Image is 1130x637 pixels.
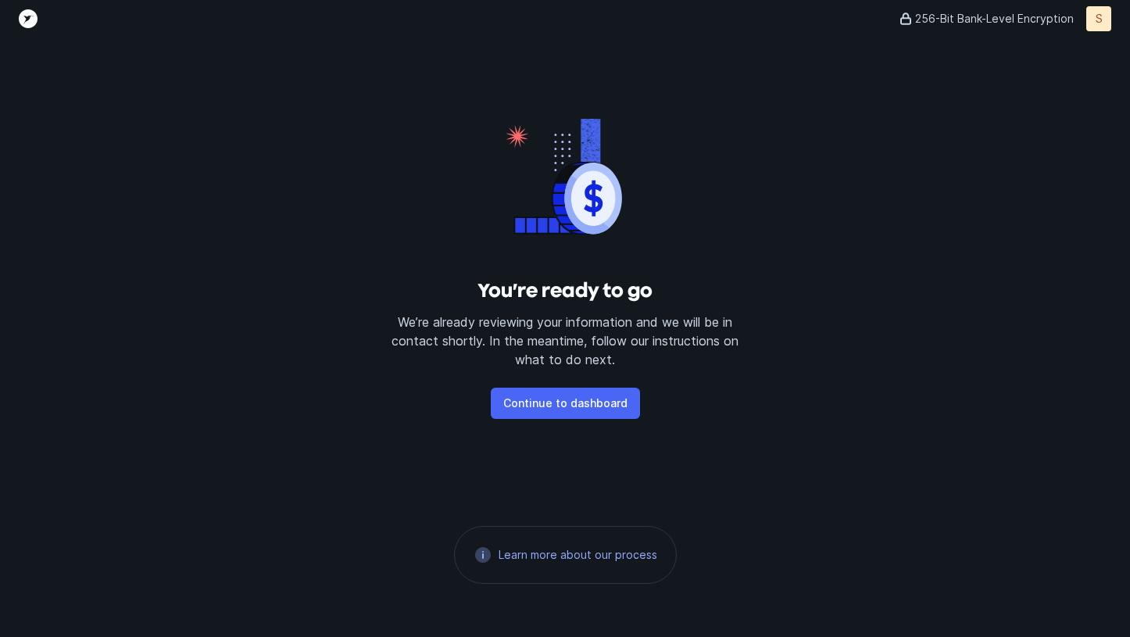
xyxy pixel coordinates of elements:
[390,278,740,303] h3: You’re ready to go
[1086,6,1111,31] button: S
[1096,11,1103,27] p: S
[390,313,740,369] p: We’re already reviewing your information and we will be in contact shortly. In the meantime, foll...
[499,547,657,563] a: Learn more about our process
[915,11,1074,27] p: 256-Bit Bank-Level Encryption
[503,394,628,413] p: Continue to dashboard
[474,546,492,564] img: 21d95410f660ccd52279b82b2de59a72.svg
[491,388,640,419] button: Continue to dashboard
